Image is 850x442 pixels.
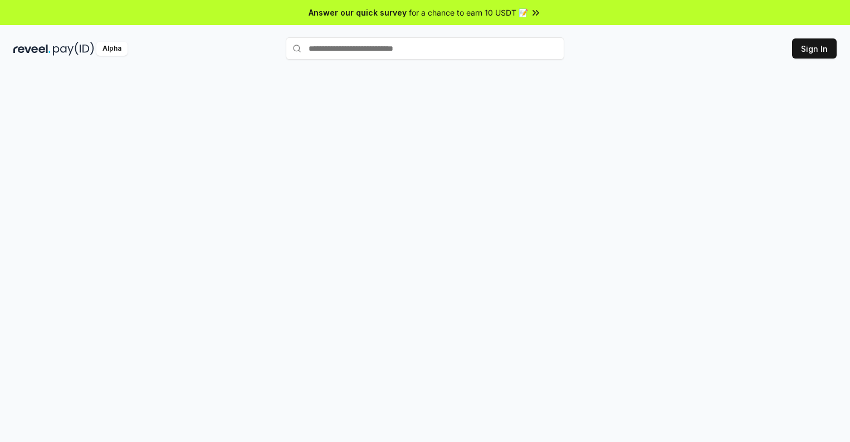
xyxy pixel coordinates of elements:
[53,42,94,56] img: pay_id
[96,42,128,56] div: Alpha
[309,7,407,18] span: Answer our quick survey
[409,7,528,18] span: for a chance to earn 10 USDT 📝
[13,42,51,56] img: reveel_dark
[792,38,837,59] button: Sign In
